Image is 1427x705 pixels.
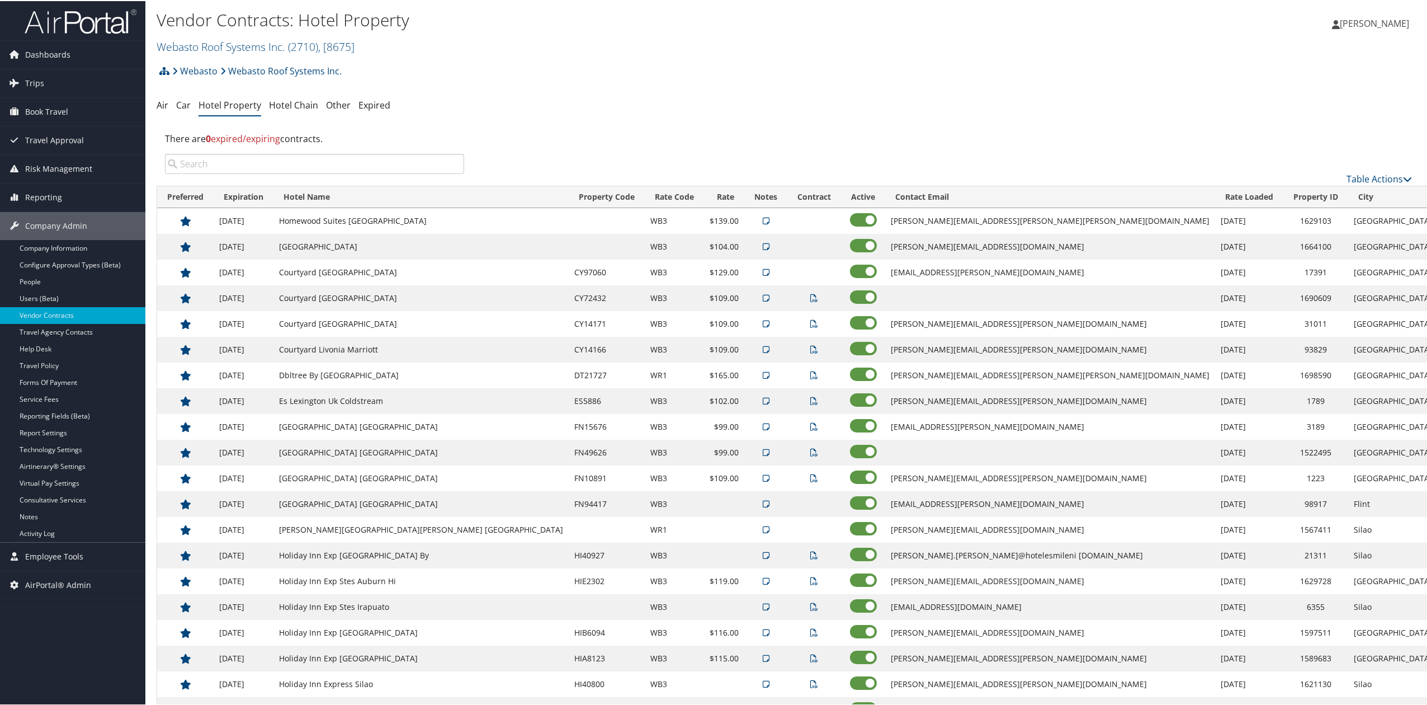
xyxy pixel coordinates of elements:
td: DT21727 [569,361,645,387]
td: FN49626 [569,439,645,464]
td: [DATE] [214,619,273,645]
td: CY72432 [569,284,645,310]
td: [DATE] [214,233,273,258]
span: [PERSON_NAME] [1340,16,1409,29]
td: WB3 [645,413,704,439]
td: WB3 [645,233,704,258]
td: [GEOGRAPHIC_DATA] [GEOGRAPHIC_DATA] [273,439,569,464]
td: [DATE] [1215,439,1283,464]
td: [PERSON_NAME][EMAIL_ADDRESS][DOMAIN_NAME] [885,567,1215,593]
td: [EMAIL_ADDRESS][DOMAIN_NAME] [885,593,1215,619]
a: Hotel Property [199,98,261,110]
td: Holiday Inn Exp Stes Auburn Hi [273,567,569,593]
td: [GEOGRAPHIC_DATA] [GEOGRAPHIC_DATA] [273,490,569,516]
td: Holiday Inn Exp [GEOGRAPHIC_DATA] [273,645,569,670]
td: Holiday Inn Express Silao [273,670,569,696]
a: Car [176,98,191,110]
td: [DATE] [1215,670,1283,696]
td: $104.00 [704,233,744,258]
td: [PERSON_NAME][EMAIL_ADDRESS][PERSON_NAME][PERSON_NAME][DOMAIN_NAME] [885,361,1215,387]
th: Rate Loaded: activate to sort column ascending [1215,185,1283,207]
td: [DATE] [1215,464,1283,490]
td: [DATE] [214,207,273,233]
td: [PERSON_NAME][EMAIL_ADDRESS][PERSON_NAME][DOMAIN_NAME] [885,645,1215,670]
td: $115.00 [704,645,744,670]
span: ( 2710 ) [288,38,318,53]
td: $116.00 [704,619,744,645]
td: [DATE] [1215,645,1283,670]
td: 1589683 [1283,645,1348,670]
td: Courtyard [GEOGRAPHIC_DATA] [273,258,569,284]
td: [DATE] [1215,567,1283,593]
td: WB3 [645,670,704,696]
td: [DATE] [214,516,273,542]
td: WB3 [645,284,704,310]
td: CY14171 [569,310,645,336]
span: , [ 8675 ] [318,38,355,53]
th: Contact Email: activate to sort column ascending [885,185,1215,207]
td: $139.00 [704,207,744,233]
td: [DATE] [214,310,273,336]
td: Es Lexington Uk Coldstream [273,387,569,413]
td: [EMAIL_ADDRESS][PERSON_NAME][DOMAIN_NAME] [885,258,1215,284]
span: expired/expiring [206,131,280,144]
th: Expiration: activate to sort column ascending [214,185,273,207]
td: [DATE] [1215,207,1283,233]
a: Other [326,98,351,110]
td: [PERSON_NAME][GEOGRAPHIC_DATA][PERSON_NAME] [GEOGRAPHIC_DATA] [273,516,569,542]
td: WR1 [645,516,704,542]
td: WB3 [645,387,704,413]
td: [EMAIL_ADDRESS][PERSON_NAME][DOMAIN_NAME] [885,490,1215,516]
td: [DATE] [214,645,273,670]
td: 1629103 [1283,207,1348,233]
td: [DATE] [1215,361,1283,387]
td: 1789 [1283,387,1348,413]
strong: 0 [206,131,211,144]
td: Homewood Suites [GEOGRAPHIC_DATA] [273,207,569,233]
td: FN15676 [569,413,645,439]
td: 6355 [1283,593,1348,619]
td: HI40800 [569,670,645,696]
td: [DATE] [214,284,273,310]
td: $99.00 [704,413,744,439]
td: [DATE] [1215,619,1283,645]
td: 1597511 [1283,619,1348,645]
td: [DATE] [214,670,273,696]
span: Risk Management [25,154,92,182]
th: Preferred: activate to sort column ascending [157,185,214,207]
a: Webasto [172,59,218,81]
td: Courtyard Livonia Marriott [273,336,569,361]
td: WR1 [645,361,704,387]
th: Rate: activate to sort column ascending [704,185,744,207]
h1: Vendor Contracts: Hotel Property [157,7,999,31]
td: 1223 [1283,464,1348,490]
td: [DATE] [1215,387,1283,413]
td: WB3 [645,542,704,567]
td: 21311 [1283,542,1348,567]
td: [DATE] [1215,490,1283,516]
td: [DATE] [214,336,273,361]
td: Courtyard [GEOGRAPHIC_DATA] [273,284,569,310]
td: Holiday Inn Exp [GEOGRAPHIC_DATA] [273,619,569,645]
td: [DATE] [214,258,273,284]
a: Table Actions [1346,172,1412,184]
td: [PERSON_NAME][EMAIL_ADDRESS][PERSON_NAME][PERSON_NAME][DOMAIN_NAME] [885,207,1215,233]
span: Company Admin [25,211,87,239]
span: Travel Approval [25,125,84,153]
td: [DATE] [1215,542,1283,567]
td: FN94417 [569,490,645,516]
td: $102.00 [704,387,744,413]
td: $109.00 [704,284,744,310]
td: [DATE] [214,439,273,464]
td: [DATE] [1215,310,1283,336]
td: 1629728 [1283,567,1348,593]
th: Property Code: activate to sort column ascending [569,185,645,207]
td: [PERSON_NAME][EMAIL_ADDRESS][PERSON_NAME][DOMAIN_NAME] [885,336,1215,361]
td: [PERSON_NAME][EMAIL_ADDRESS][PERSON_NAME][DOMAIN_NAME] [885,670,1215,696]
td: WB3 [645,439,704,464]
td: 1522495 [1283,439,1348,464]
td: WB3 [645,619,704,645]
td: [DATE] [214,464,273,490]
span: Book Travel [25,97,68,125]
td: [GEOGRAPHIC_DATA] [GEOGRAPHIC_DATA] [273,464,569,490]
